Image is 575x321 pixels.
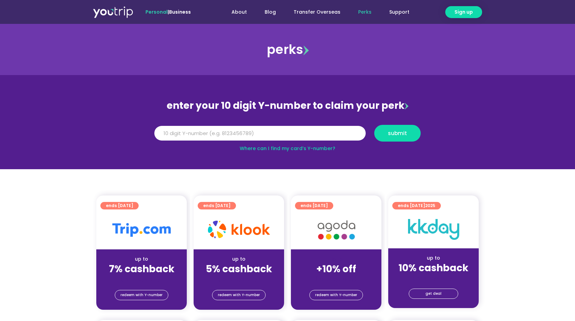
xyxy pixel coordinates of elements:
[212,290,266,300] a: redeem with Y-number
[102,256,181,263] div: up to
[206,262,272,276] strong: 5% cashback
[169,9,191,15] a: Business
[199,256,279,263] div: up to
[394,274,473,281] div: (for stays only)
[102,275,181,282] div: (for stays only)
[154,125,421,147] form: Y Number
[296,275,376,282] div: (for stays only)
[106,202,133,209] span: ends [DATE]
[145,9,191,15] span: |
[240,145,335,152] a: Where can I find my card’s Y-number?
[199,275,279,282] div: (for stays only)
[425,203,435,208] span: 2025
[256,6,285,18] a: Blog
[218,290,260,300] span: redeem with Y-number
[285,6,349,18] a: Transfer Overseas
[203,202,230,209] span: ends [DATE]
[425,289,441,298] span: get deal
[398,202,435,209] span: ends [DATE]
[394,254,473,262] div: up to
[392,202,441,209] a: ends [DATE]2025
[380,6,418,18] a: Support
[100,202,139,209] a: ends [DATE]
[145,9,168,15] span: Personal
[388,131,407,136] span: submit
[154,126,366,141] input: 10 digit Y-number (e.g. 8123456789)
[198,202,236,209] a: ends [DATE]
[151,97,424,115] div: enter your 10 digit Y-number to claim your perk
[223,6,256,18] a: About
[316,262,356,276] strong: +10% off
[109,262,174,276] strong: 7% cashback
[209,6,418,18] nav: Menu
[330,256,342,262] span: up to
[300,202,328,209] span: ends [DATE]
[295,202,333,209] a: ends [DATE]
[309,290,363,300] a: redeem with Y-number
[315,290,357,300] span: redeem with Y-number
[374,125,421,142] button: submit
[349,6,380,18] a: Perks
[409,289,458,299] a: get deal
[121,290,163,300] span: redeem with Y-number
[398,261,468,275] strong: 10% cashback
[445,6,482,18] a: Sign up
[115,290,168,300] a: redeem with Y-number
[454,9,473,16] span: Sign up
